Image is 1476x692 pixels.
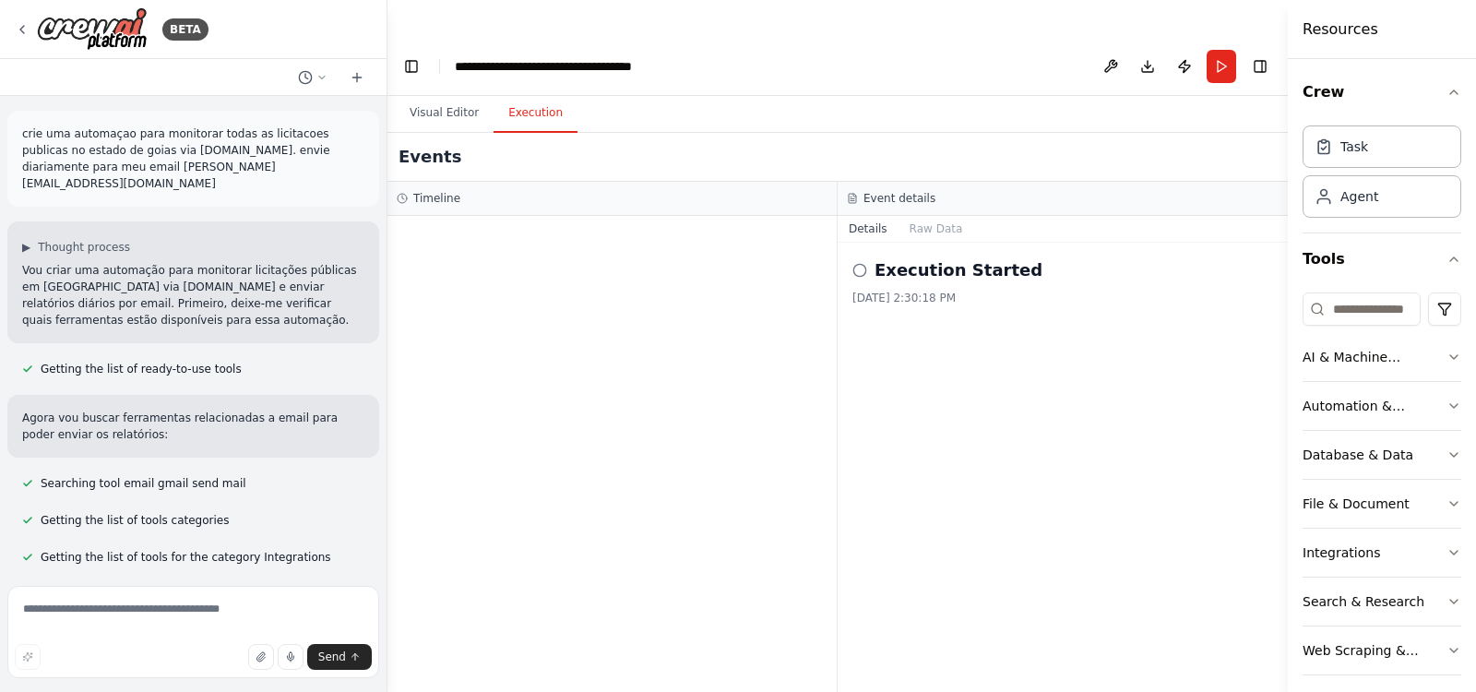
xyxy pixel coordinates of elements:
div: [DATE] 2:30:18 PM [852,291,1273,305]
button: Details [838,216,899,242]
span: Searching tool email gmail send mail [41,476,246,491]
div: BETA [162,18,208,41]
h3: Event details [863,191,935,206]
span: ▶ [22,240,30,255]
p: crie uma automaçao para monitorar todas as licitacoes publicas no estado de goias via [DOMAIN_NAM... [22,125,364,192]
button: Database & Data [1303,431,1461,479]
button: Switch to previous chat [291,66,335,89]
div: Crew [1303,118,1461,233]
div: Database & Data [1303,446,1413,464]
div: Agent [1340,187,1378,206]
h3: Timeline [413,191,460,206]
button: Web Scraping & Browsing [1303,626,1461,674]
div: AI & Machine Learning [1303,348,1446,366]
img: Logo [37,7,148,51]
button: Execution [494,94,577,133]
button: File & Document [1303,480,1461,528]
button: Click to speak your automation idea [278,644,304,670]
button: Visual Editor [395,94,494,133]
button: Raw Data [899,216,974,242]
button: Start a new chat [342,66,372,89]
div: Task [1340,137,1368,156]
button: Search & Research [1303,578,1461,626]
button: AI & Machine Learning [1303,333,1461,381]
button: Improve this prompt [15,644,41,670]
div: Integrations [1303,543,1380,562]
span: Getting the list of tools for the category Integrations [41,550,331,565]
button: Hide left sidebar [399,54,424,79]
div: Search & Research [1303,592,1424,611]
h2: Events [399,144,461,170]
span: Thought process [38,240,130,255]
p: Vou criar uma automação para monitorar licitações públicas em [GEOGRAPHIC_DATA] via [DOMAIN_NAME]... [22,262,364,328]
h4: Resources [1303,18,1378,41]
span: Getting the list of tools categories [41,513,229,528]
nav: breadcrumb [455,57,632,76]
button: Crew [1303,66,1461,118]
span: Send [318,650,346,664]
button: Upload files [248,644,274,670]
div: Web Scraping & Browsing [1303,641,1446,660]
span: Getting the list of ready-to-use tools [41,362,242,376]
p: Agora vou buscar ferramentas relacionadas a email para poder enviar os relatórios: [22,410,364,443]
button: Automation & Integration [1303,382,1461,430]
button: Send [307,644,372,670]
div: Automation & Integration [1303,397,1446,415]
h2: Execution Started [875,257,1042,283]
div: File & Document [1303,495,1410,513]
button: ▶Thought process [22,240,130,255]
button: Integrations [1303,529,1461,577]
button: Hide right sidebar [1247,54,1273,79]
button: Tools [1303,233,1461,285]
